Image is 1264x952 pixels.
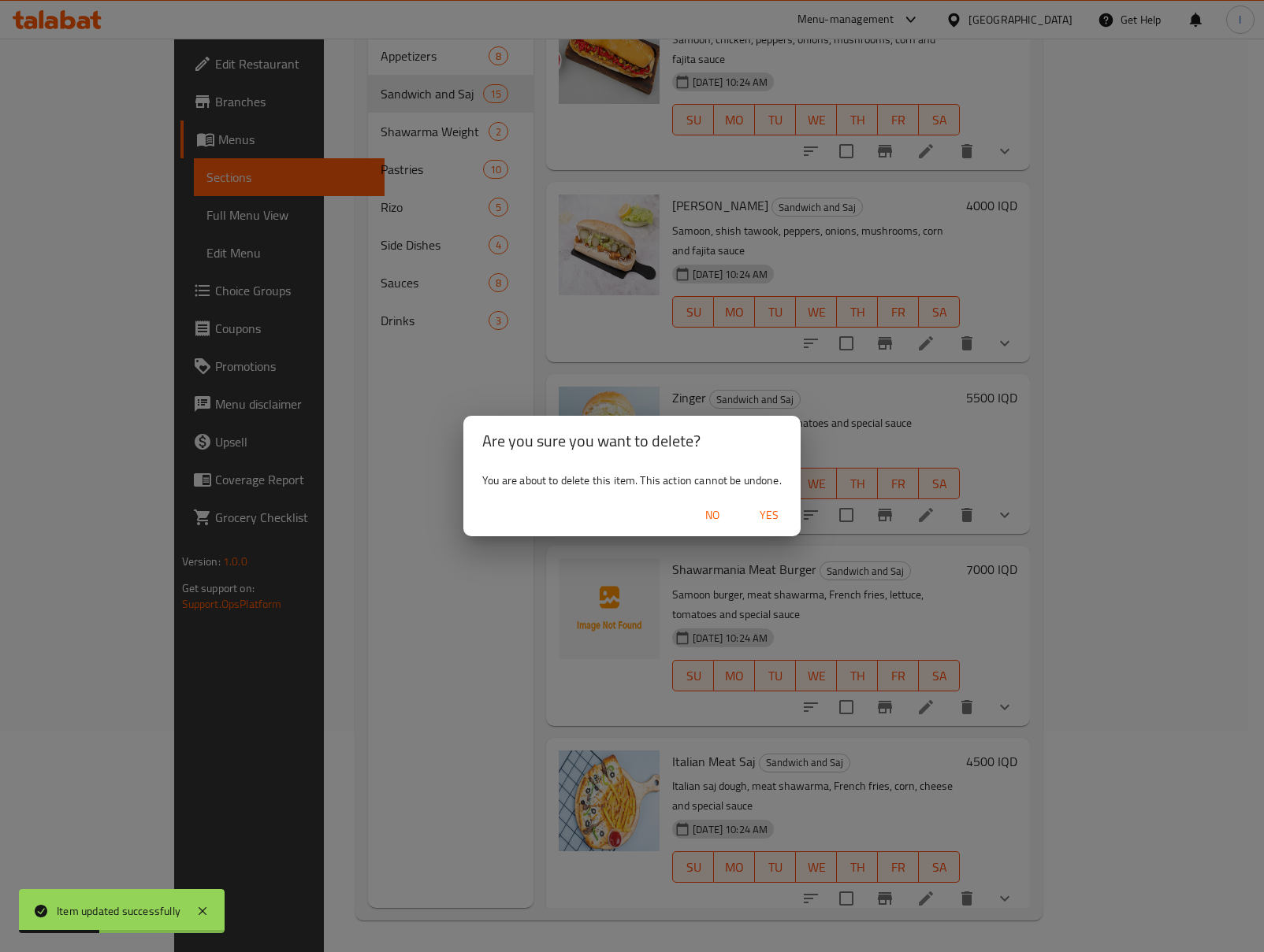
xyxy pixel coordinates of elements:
h2: Are you sure you want to delete? [482,428,782,454]
div: Item updated successfully [57,902,180,920]
div: You are about to delete this item. This action cannot be undone. [463,466,801,495]
span: No [693,506,731,525]
button: Yes [744,501,794,530]
button: No [687,501,738,530]
span: Yes [750,506,788,525]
